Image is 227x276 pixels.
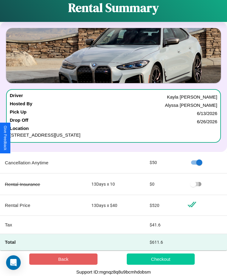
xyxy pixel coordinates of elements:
h4: Driver [10,93,23,101]
td: 13 Days x $ 40 [87,195,145,216]
h4: Pick Up [10,109,27,117]
p: Kayla [PERSON_NAME] [167,93,217,101]
div: Open Intercom Messenger [6,255,21,270]
p: Support ID: mgnqz8q8u9bcmhdobsm [76,268,151,276]
td: $ 520 [145,195,183,216]
td: $ 41.6 [145,216,183,234]
td: $ 0 [145,173,183,195]
p: 6 / 13 / 2026 [197,109,217,117]
td: $ 611.6 [145,234,183,250]
button: Back [29,253,98,265]
p: Alyssa [PERSON_NAME] [165,101,217,109]
td: 13 Days x 10 [87,173,145,195]
p: Rental Insurance [5,180,82,188]
p: Cancellation Anytime [5,159,82,167]
p: Rental Price [5,201,82,209]
p: 6 / 26 / 2026 [197,117,217,126]
div: Give Feedback [3,126,7,150]
h4: Drop Off [10,117,28,126]
button: Checkout [127,253,195,265]
p: [STREET_ADDRESS][US_STATE] [10,131,217,139]
h4: Hosted By [10,101,32,109]
td: $ 50 [145,152,183,173]
h4: Location [10,126,217,131]
p: Tax [5,221,82,229]
h4: Total [5,239,82,245]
